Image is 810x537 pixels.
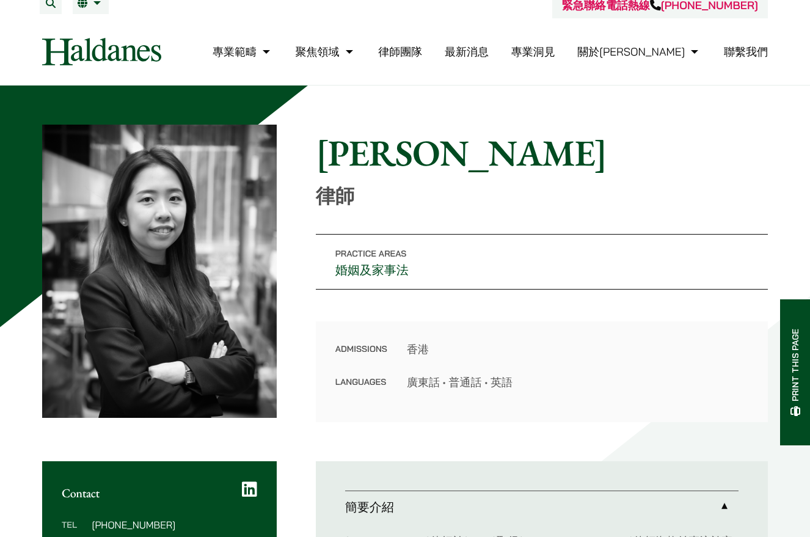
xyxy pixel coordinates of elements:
a: 婚姻及家事法 [335,262,409,278]
a: 聚焦領域 [296,45,356,59]
a: 專業範疇 [213,45,273,59]
dd: [PHONE_NUMBER] [92,520,257,530]
h1: [PERSON_NAME] [316,131,768,175]
img: Logo of Haldanes [42,38,161,65]
a: 聯繫我們 [724,45,768,59]
span: Practice Areas [335,248,407,259]
a: 關於何敦 [577,45,701,59]
dd: 香港 [407,341,748,357]
p: 律師 [316,184,768,208]
a: 最新消息 [445,45,489,59]
dt: Admissions [335,341,387,374]
a: 專業洞見 [511,45,555,59]
dd: 廣東話 • 普通話 • 英語 [407,374,748,390]
dt: Languages [335,374,387,390]
a: LinkedIn [242,481,257,498]
a: 律師團隊 [378,45,422,59]
a: 簡要介紹 [345,491,739,523]
h2: Contact [62,486,257,500]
